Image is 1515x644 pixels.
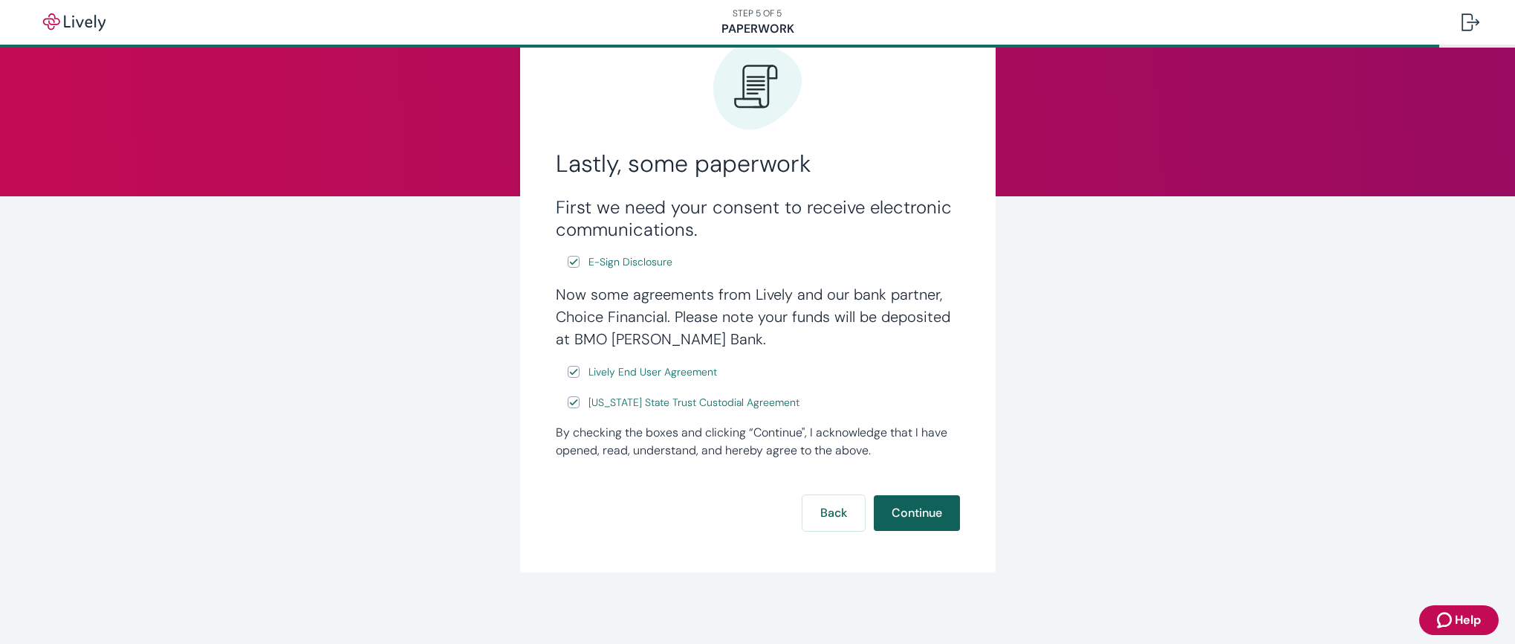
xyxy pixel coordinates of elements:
[588,364,717,380] span: Lively End User Agreement
[556,196,960,241] h3: First we need your consent to receive electronic communications.
[556,283,960,350] h4: Now some agreements from Lively and our bank partner, Choice Financial. Please note your funds wi...
[802,495,865,531] button: Back
[588,395,799,410] span: [US_STATE] State Trust Custodial Agreement
[1419,605,1499,635] button: Zendesk support iconHelp
[1450,4,1491,40] button: Log out
[1437,611,1455,629] svg: Zendesk support icon
[585,393,802,412] a: e-sign disclosure document
[556,424,960,460] div: By checking the boxes and clicking “Continue", I acknowledge that I have opened, read, understand...
[585,363,720,381] a: e-sign disclosure document
[588,254,672,270] span: E-Sign Disclosure
[556,149,960,178] h2: Lastly, some paperwork
[33,13,116,31] img: Lively
[1455,611,1481,629] span: Help
[874,495,960,531] button: Continue
[585,253,675,271] a: e-sign disclosure document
